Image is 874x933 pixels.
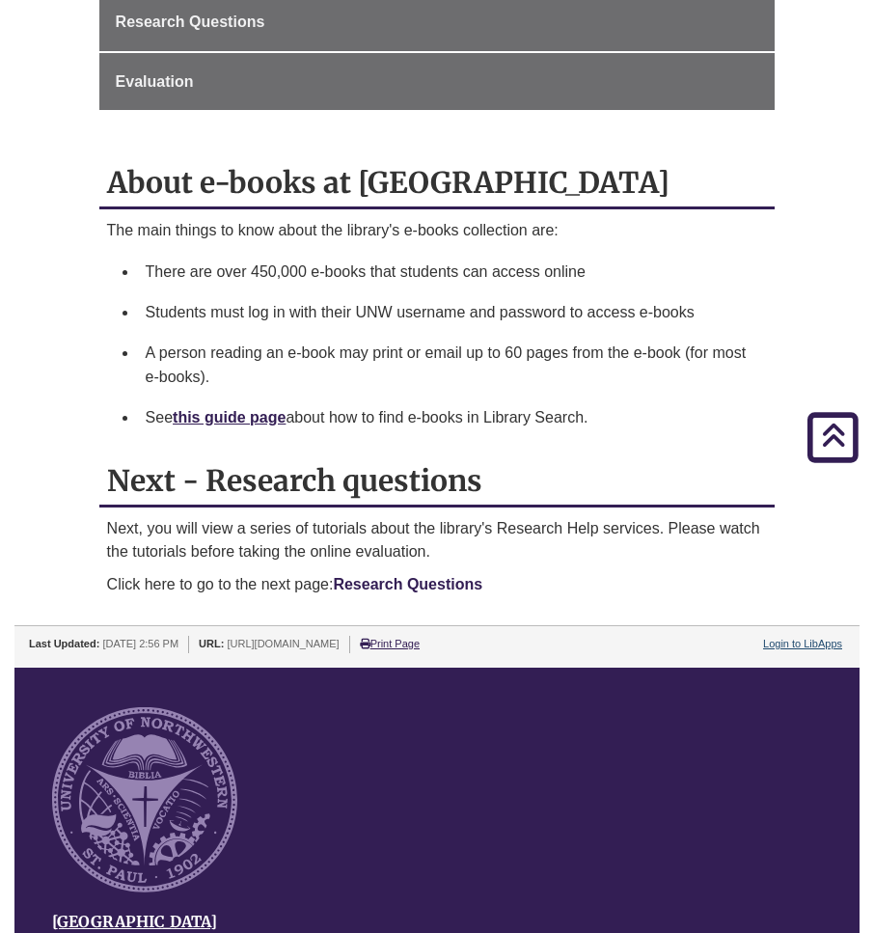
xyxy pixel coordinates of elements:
p: Next, you will view a series of tutorials about the library's Research Help services. Please watc... [107,517,768,563]
span: [URL][DOMAIN_NAME] [228,638,340,649]
h2: Next - Research questions [99,456,776,508]
a: Login to LibApps [763,638,842,649]
span: [DATE] 2:56 PM [102,638,178,649]
span: Last Updated: [29,638,99,649]
i: Print Page [360,639,370,649]
a: Back to Top [797,423,869,449]
p: Click here to go to the next page: [107,573,768,596]
li: There are over 450,000 e-books that students can access online [138,252,768,292]
li: A person reading an e-book may print or email up to 60 pages from the e-book (for most e-books). [138,333,768,398]
a: this guide page [173,409,286,425]
a: Print Page [360,638,420,649]
span: Research Questions [116,14,265,30]
li: See about how to find e-books in Library Search. [138,398,768,438]
img: UNW seal [52,707,237,892]
h2: About e-books at [GEOGRAPHIC_DATA] [99,158,776,209]
span: URL: [199,638,224,649]
a: [GEOGRAPHIC_DATA] [52,912,217,931]
a: Research Questions [333,576,482,592]
span: Evaluation [116,73,194,90]
a: Evaluation [99,53,776,111]
li: Students must log in with their UNW username and password to access e-books [138,292,768,333]
p: The main things to know about the library's e-books collection are: [107,219,768,242]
